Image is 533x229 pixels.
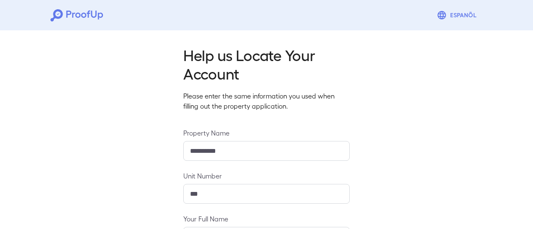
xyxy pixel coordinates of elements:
[183,45,350,83] h2: Help us Locate Your Account
[183,91,350,111] p: Please enter the same information you used when filling out the property application.
[183,214,350,224] label: Your Full Name
[433,7,483,24] button: Espanõl
[183,128,350,138] label: Property Name
[183,171,350,181] label: Unit Number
